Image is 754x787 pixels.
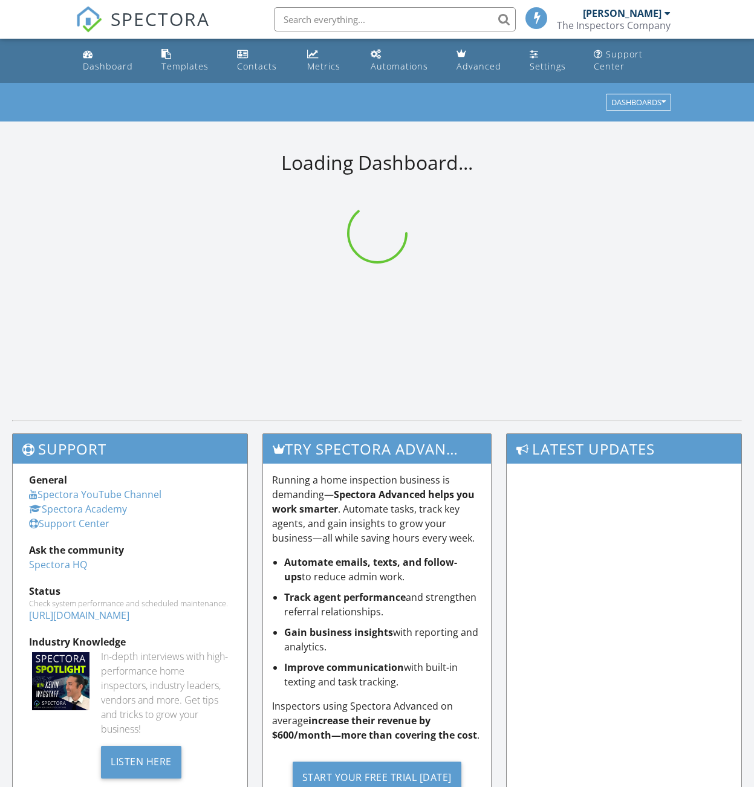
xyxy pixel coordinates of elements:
[29,558,87,571] a: Spectora HQ
[371,60,428,72] div: Automations
[76,6,102,33] img: The Best Home Inspection Software - Spectora
[530,60,566,72] div: Settings
[284,660,481,689] li: with built-in texting and task tracking.
[452,44,515,78] a: Advanced
[307,60,340,72] div: Metrics
[525,44,579,78] a: Settings
[29,517,109,530] a: Support Center
[101,754,181,768] a: Listen Here
[29,598,231,608] div: Check system performance and scheduled maintenance.
[457,60,501,72] div: Advanced
[284,590,481,619] li: and strengthen referral relationships.
[237,60,277,72] div: Contacts
[284,591,406,604] strong: Track agent performance
[161,60,209,72] div: Templates
[284,555,481,584] li: to reduce admin work.
[272,473,481,545] p: Running a home inspection business is demanding— . Automate tasks, track key agents, and gain ins...
[232,44,293,78] a: Contacts
[29,584,231,598] div: Status
[272,699,481,742] p: Inspectors using Spectora Advanced on average .
[29,473,67,487] strong: General
[29,488,161,501] a: Spectora YouTube Channel
[284,626,393,639] strong: Gain business insights
[366,44,442,78] a: Automations (Basic)
[284,661,404,674] strong: Improve communication
[29,543,231,557] div: Ask the community
[111,6,210,31] span: SPECTORA
[507,434,741,464] h3: Latest Updates
[594,48,643,72] div: Support Center
[157,44,223,78] a: Templates
[101,649,231,736] div: In-depth interviews with high-performance home inspectors, industry leaders, vendors and more. Ge...
[32,652,89,710] img: Spectoraspolightmain
[76,16,210,42] a: SPECTORA
[83,60,133,72] div: Dashboard
[101,746,181,779] div: Listen Here
[611,99,666,107] div: Dashboards
[13,434,247,464] h3: Support
[557,19,671,31] div: The Inspectors Company
[589,44,676,78] a: Support Center
[274,7,516,31] input: Search everything...
[263,434,490,464] h3: Try spectora advanced [DATE]
[29,609,129,622] a: [URL][DOMAIN_NAME]
[284,625,481,654] li: with reporting and analytics.
[272,488,475,516] strong: Spectora Advanced helps you work smarter
[78,44,147,78] a: Dashboard
[284,555,457,583] strong: Automate emails, texts, and follow-ups
[583,7,661,19] div: [PERSON_NAME]
[29,502,127,516] a: Spectora Academy
[272,714,477,742] strong: increase their revenue by $600/month—more than covering the cost
[29,635,231,649] div: Industry Knowledge
[606,94,671,111] button: Dashboards
[302,44,356,78] a: Metrics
